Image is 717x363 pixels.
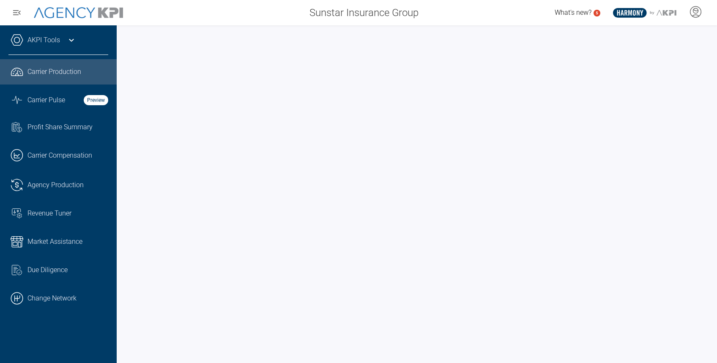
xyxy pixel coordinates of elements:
[594,10,600,16] a: 5
[27,237,82,247] span: Market Assistance
[34,7,123,18] img: AgencyKPI
[596,11,598,15] text: 5
[555,8,591,16] span: What's new?
[27,150,92,161] span: Carrier Compensation
[27,35,60,45] a: AKPI Tools
[84,95,108,105] strong: Preview
[309,5,419,20] span: Sunstar Insurance Group
[27,265,68,275] span: Due Diligence
[27,208,71,218] span: Revenue Tuner
[27,122,93,132] span: Profit Share Summary
[27,67,81,77] span: Carrier Production
[27,180,84,190] span: Agency Production
[27,95,65,105] span: Carrier Pulse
